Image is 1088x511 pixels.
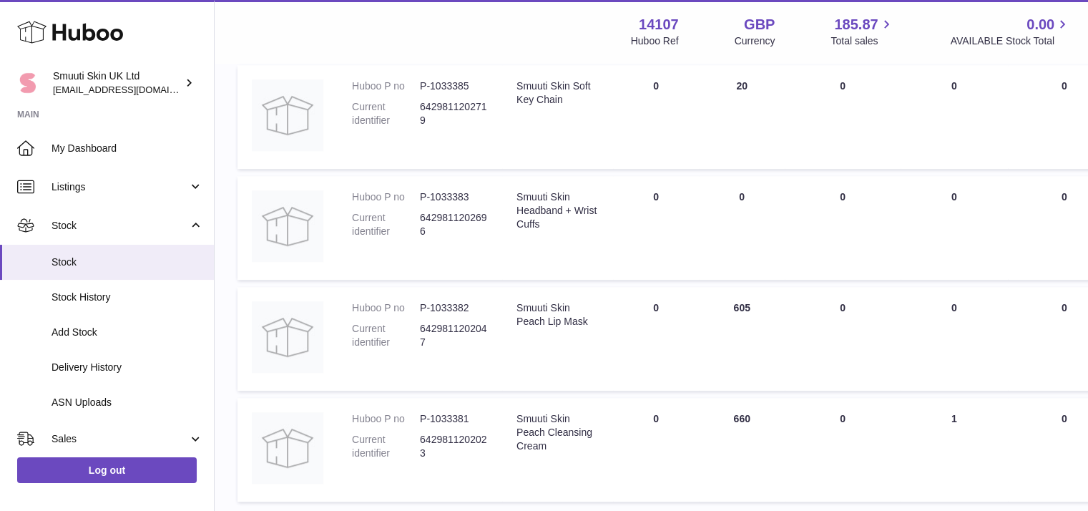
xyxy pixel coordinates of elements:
[735,34,775,48] div: Currency
[785,398,901,502] td: 0
[252,190,323,262] img: product image
[1062,80,1067,92] span: 0
[420,433,488,460] dd: 6429811202023
[834,15,878,34] span: 185.87
[785,176,901,280] td: 0
[352,100,420,127] dt: Current identifier
[352,412,420,426] dt: Huboo P no
[52,219,188,233] span: Stock
[52,361,203,374] span: Delivery History
[744,15,775,34] strong: GBP
[53,69,182,97] div: Smuuti Skin UK Ltd
[631,34,679,48] div: Huboo Ref
[901,398,1008,502] td: 1
[17,72,39,94] img: Paivi.korvela@gmail.com
[420,322,488,349] dd: 6429811202047
[613,65,699,169] td: 0
[352,301,420,315] dt: Huboo P no
[52,396,203,409] span: ASN Uploads
[53,84,210,95] span: [EMAIL_ADDRESS][DOMAIN_NAME]
[52,291,203,304] span: Stock History
[1062,191,1067,203] span: 0
[52,432,188,446] span: Sales
[52,326,203,339] span: Add Stock
[901,65,1008,169] td: 0
[52,255,203,269] span: Stock
[516,190,599,231] div: Smuuti Skin Headband + Wrist Cuffs
[420,100,488,127] dd: 6429811202719
[420,190,488,204] dd: P-1033383
[52,180,188,194] span: Listings
[420,412,488,426] dd: P-1033381
[699,287,785,391] td: 605
[950,34,1071,48] span: AVAILABLE Stock Total
[252,301,323,373] img: product image
[785,287,901,391] td: 0
[17,457,197,483] a: Log out
[352,211,420,238] dt: Current identifier
[699,176,785,280] td: 0
[699,65,785,169] td: 20
[1062,413,1067,424] span: 0
[950,15,1071,48] a: 0.00 AVAILABLE Stock Total
[699,398,785,502] td: 660
[1026,15,1054,34] span: 0.00
[352,79,420,93] dt: Huboo P no
[420,79,488,93] dd: P-1033385
[830,15,894,48] a: 185.87 Total sales
[785,65,901,169] td: 0
[52,142,203,155] span: My Dashboard
[420,301,488,315] dd: P-1033382
[420,211,488,238] dd: 6429811202696
[639,15,679,34] strong: 14107
[352,433,420,460] dt: Current identifier
[516,412,599,453] div: Smuuti Skin Peach Cleansing Cream
[613,176,699,280] td: 0
[613,398,699,502] td: 0
[352,322,420,349] dt: Current identifier
[516,301,599,328] div: Smuuti Skin Peach Lip Mask
[516,79,599,107] div: Smuuti Skin Soft Key Chain
[252,412,323,484] img: product image
[901,176,1008,280] td: 0
[830,34,894,48] span: Total sales
[352,190,420,204] dt: Huboo P no
[901,287,1008,391] td: 0
[613,287,699,391] td: 0
[252,79,323,151] img: product image
[1062,302,1067,313] span: 0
